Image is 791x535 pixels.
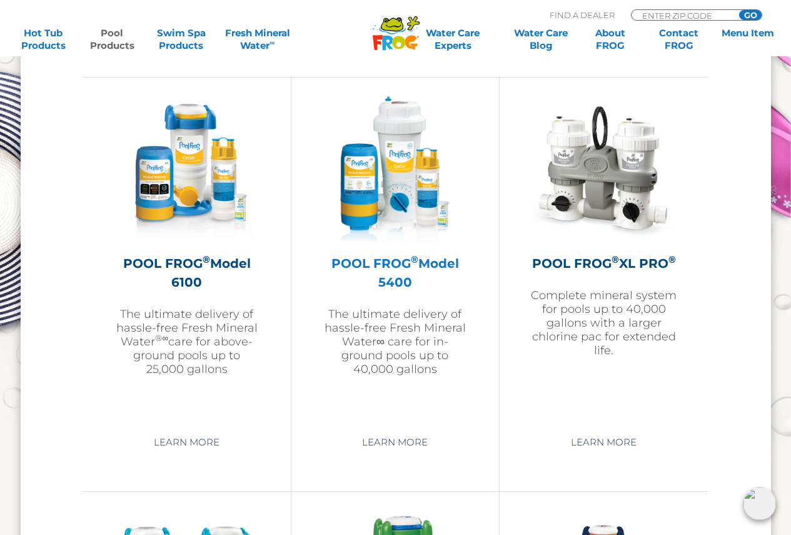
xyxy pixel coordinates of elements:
input: Zip Code Form [641,10,725,21]
img: pool-frog-5400-featured-img-v2-300x300.png [323,96,468,242]
img: pool-frog-6100-featured-img-v3-300x300.png [114,96,259,242]
sup: ® [203,253,210,265]
a: Learn More [139,431,234,454]
h2: POOL FROG XL PRO [531,254,677,273]
img: XL-PRO-v2-300x300.jpg [532,96,677,242]
a: ContactFROG [648,27,710,52]
img: openIcon [743,487,776,520]
a: POOL FROG®Model 5400The ultimate delivery of hassle-free Fresh Mineral Water∞ care for in-ground ... [323,96,468,422]
a: Hot TubProducts [13,27,74,52]
a: Swim SpaProducts [151,27,212,52]
a: POOL FROG®XL PRO®Complete mineral system for pools up to 40,000 gallons with a larger chlorine pa... [531,96,677,422]
h2: POOL FROG Model 6100 [114,254,259,292]
sup: ∞ [270,38,275,47]
a: Fresh MineralWater∞ [219,27,296,52]
input: GO [739,10,762,20]
a: Learn More [557,431,651,454]
a: POOL FROG®Model 6100The ultimate delivery of hassle-free Fresh Mineral Water®∞care for above-grou... [114,96,259,422]
sup: ® [612,253,619,265]
a: Water CareExperts [403,27,503,52]
sup: ® [411,253,418,265]
a: PoolProducts [81,27,143,52]
p: The ultimate delivery of hassle-free Fresh Mineral Water care for above-ground pools up to 25,000... [114,307,259,376]
p: Complete mineral system for pools up to 40,000 gallons with a larger chlorine pac for extended life. [531,288,677,357]
a: Water CareBlog [510,27,572,52]
sup: ® [668,253,676,265]
p: The ultimate delivery of hassle-free Fresh Mineral Water∞ care for in-ground pools up to 40,000 g... [323,307,468,376]
a: AboutFROG [580,27,641,52]
sup: ®∞ [155,333,168,343]
h2: POOL FROG Model 5400 [323,254,468,292]
a: Learn More [348,431,442,454]
a: Menu Item [717,27,778,52]
p: Find A Dealer [550,9,615,21]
